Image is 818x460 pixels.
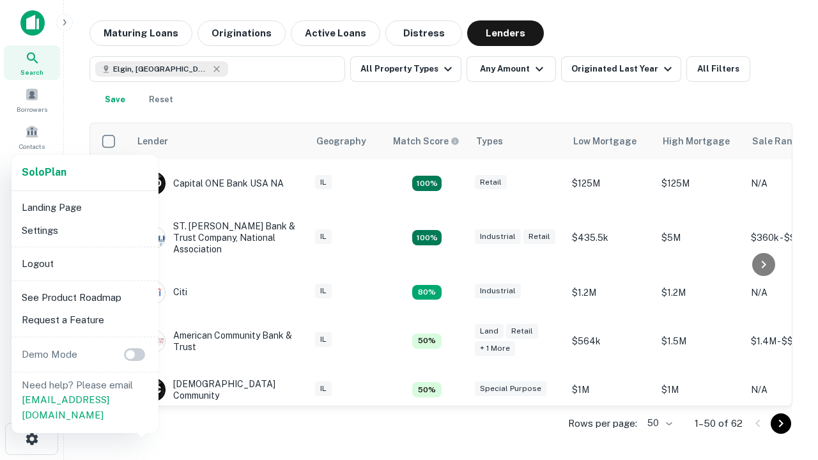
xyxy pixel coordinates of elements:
[17,286,153,309] li: See Product Roadmap
[17,219,153,242] li: Settings
[17,309,153,332] li: Request a Feature
[754,358,818,419] iframe: Chat Widget
[17,196,153,219] li: Landing Page
[17,252,153,275] li: Logout
[22,166,66,178] strong: Solo Plan
[22,378,148,423] p: Need help? Please email
[22,394,109,420] a: [EMAIL_ADDRESS][DOMAIN_NAME]
[22,165,66,180] a: SoloPlan
[17,347,82,362] p: Demo Mode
